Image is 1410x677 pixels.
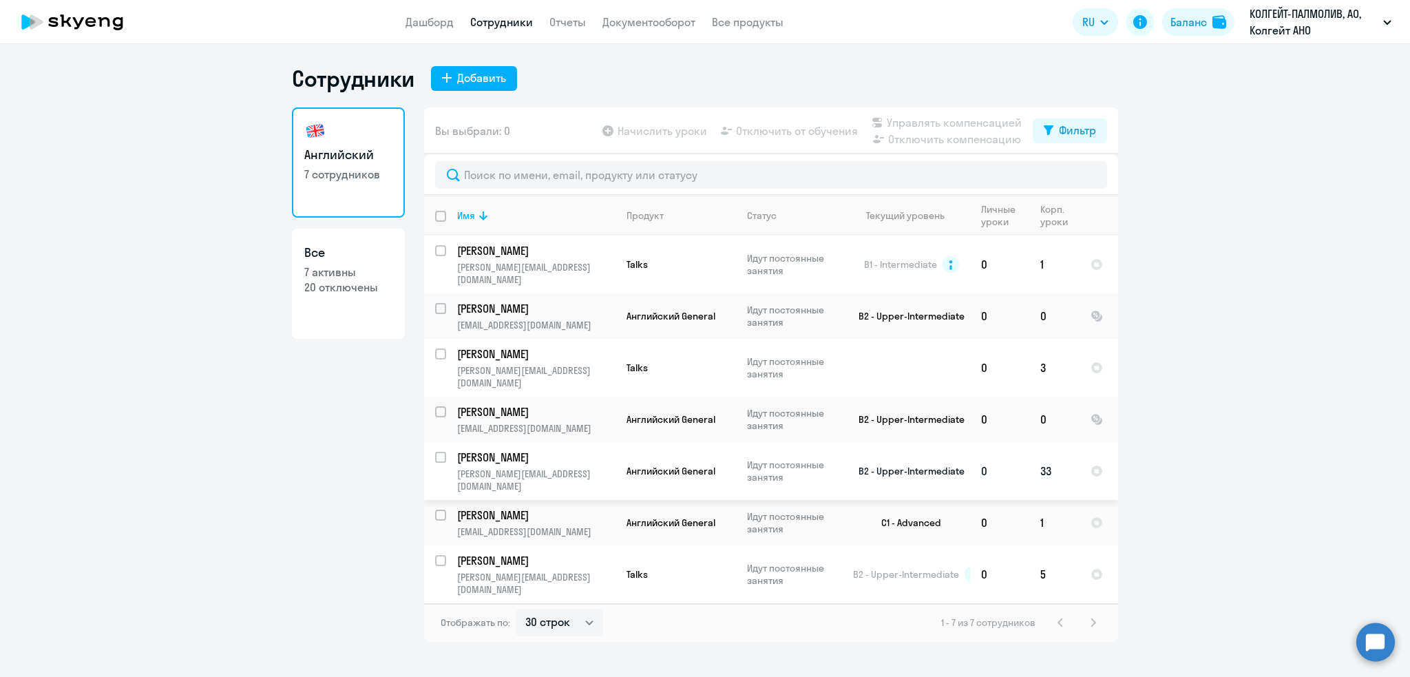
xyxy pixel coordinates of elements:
[457,209,475,222] div: Имя
[457,70,506,86] div: Добавить
[457,243,615,258] a: [PERSON_NAME]
[304,280,392,295] p: 20 отключены
[1029,397,1080,442] td: 0
[304,264,392,280] p: 7 активны
[292,107,405,218] a: Английский7 сотрудников
[457,553,613,568] p: [PERSON_NAME]
[457,243,613,258] p: [PERSON_NAME]
[457,508,613,523] p: [PERSON_NAME]
[627,209,735,222] div: Продукт
[747,252,841,277] p: Идут постоянные занятия
[1029,545,1080,603] td: 5
[457,209,615,222] div: Имя
[457,571,615,596] p: [PERSON_NAME][EMAIL_ADDRESS][DOMAIN_NAME]
[1029,442,1080,500] td: 33
[747,304,841,329] p: Идут постоянные занятия
[842,442,970,500] td: B2 - Upper-Intermediate
[747,459,841,483] p: Идут постоянные занятия
[627,413,715,426] span: Английский General
[304,120,326,142] img: english
[457,553,615,568] a: [PERSON_NAME]
[627,310,715,322] span: Английский General
[1033,118,1107,143] button: Фильтр
[1029,236,1080,293] td: 1
[457,508,615,523] a: [PERSON_NAME]
[457,450,613,465] p: [PERSON_NAME]
[842,500,970,545] td: C1 - Advanced
[941,616,1035,629] span: 1 - 7 из 7 сотрудников
[981,203,1020,228] div: Личные уроки
[627,465,715,477] span: Английский General
[712,15,783,29] a: Все продукты
[747,510,841,535] p: Идут постоянные занятия
[864,258,937,271] span: B1 - Intermediate
[549,15,586,29] a: Отчеты
[457,422,615,435] p: [EMAIL_ADDRESS][DOMAIN_NAME]
[457,301,615,316] a: [PERSON_NAME]
[406,15,454,29] a: Дашборд
[747,355,841,380] p: Идут постоянные занятия
[602,15,695,29] a: Документооборот
[457,525,615,538] p: [EMAIL_ADDRESS][DOMAIN_NAME]
[292,229,405,339] a: Все7 активны20 отключены
[1082,14,1095,30] span: RU
[1162,8,1234,36] button: Балансbalance
[435,161,1107,189] input: Поиск по имени, email, продукту или статусу
[457,404,615,419] a: [PERSON_NAME]
[470,15,533,29] a: Сотрудники
[627,209,664,222] div: Продукт
[304,146,392,164] h3: Английский
[1243,6,1398,39] button: КОЛГЕЙТ-ПАЛМОЛИВ, АО, Колгейт АНО
[981,203,1029,228] div: Личные уроки
[1073,8,1118,36] button: RU
[842,397,970,442] td: B2 - Upper-Intermediate
[970,339,1029,397] td: 0
[1040,203,1079,228] div: Корп. уроки
[457,404,613,419] p: [PERSON_NAME]
[457,346,613,362] p: [PERSON_NAME]
[457,346,615,362] a: [PERSON_NAME]
[970,500,1029,545] td: 0
[747,209,777,222] div: Статус
[1059,122,1096,138] div: Фильтр
[1250,6,1378,39] p: КОЛГЕЙТ-ПАЛМОЛИВ, АО, Колгейт АНО
[970,397,1029,442] td: 0
[970,293,1029,339] td: 0
[627,517,715,529] span: Английский General
[304,244,392,262] h3: Все
[441,616,510,629] span: Отображать по:
[1212,15,1226,29] img: balance
[1029,339,1080,397] td: 3
[747,562,841,587] p: Идут постоянные занятия
[1170,14,1207,30] div: Баланс
[457,364,615,389] p: [PERSON_NAME][EMAIL_ADDRESS][DOMAIN_NAME]
[1029,500,1080,545] td: 1
[970,236,1029,293] td: 0
[866,209,945,222] div: Текущий уровень
[970,545,1029,603] td: 0
[457,450,615,465] a: [PERSON_NAME]
[627,362,648,374] span: Talks
[431,66,517,91] button: Добавить
[627,258,648,271] span: Talks
[842,293,970,339] td: B2 - Upper-Intermediate
[853,568,959,581] span: B2 - Upper-Intermediate
[627,568,648,581] span: Talks
[292,65,414,92] h1: Сотрудники
[747,209,841,222] div: Статус
[853,209,969,222] div: Текущий уровень
[457,468,615,492] p: [PERSON_NAME][EMAIL_ADDRESS][DOMAIN_NAME]
[1040,203,1070,228] div: Корп. уроки
[435,123,510,139] span: Вы выбрали: 0
[970,442,1029,500] td: 0
[747,407,841,432] p: Идут постоянные занятия
[457,301,613,316] p: [PERSON_NAME]
[457,319,615,331] p: [EMAIL_ADDRESS][DOMAIN_NAME]
[457,261,615,286] p: [PERSON_NAME][EMAIL_ADDRESS][DOMAIN_NAME]
[304,167,392,182] p: 7 сотрудников
[1029,293,1080,339] td: 0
